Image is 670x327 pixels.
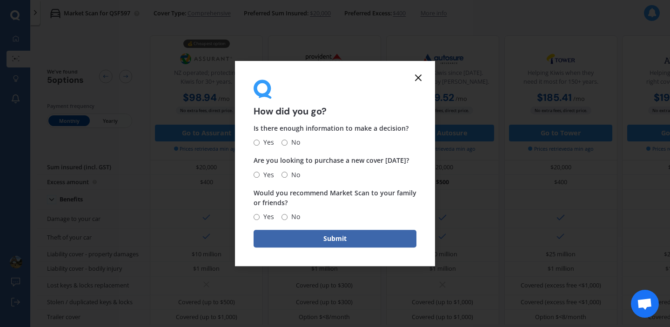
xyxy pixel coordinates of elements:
[254,124,409,133] span: Is there enough information to make a decision?
[254,156,409,165] span: Are you looking to purchase a new cover [DATE]?
[281,172,288,178] input: No
[254,188,416,207] span: Would you recommend Market Scan to your family or friends?
[281,214,288,220] input: No
[254,140,260,146] input: Yes
[260,169,274,180] span: Yes
[254,230,416,247] button: Submit
[260,211,274,222] span: Yes
[254,80,416,116] div: How did you go?
[288,169,300,180] span: No
[281,140,288,146] input: No
[254,214,260,220] input: Yes
[631,290,659,318] a: Open chat
[260,137,274,148] span: Yes
[288,211,300,222] span: No
[288,137,300,148] span: No
[254,172,260,178] input: Yes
